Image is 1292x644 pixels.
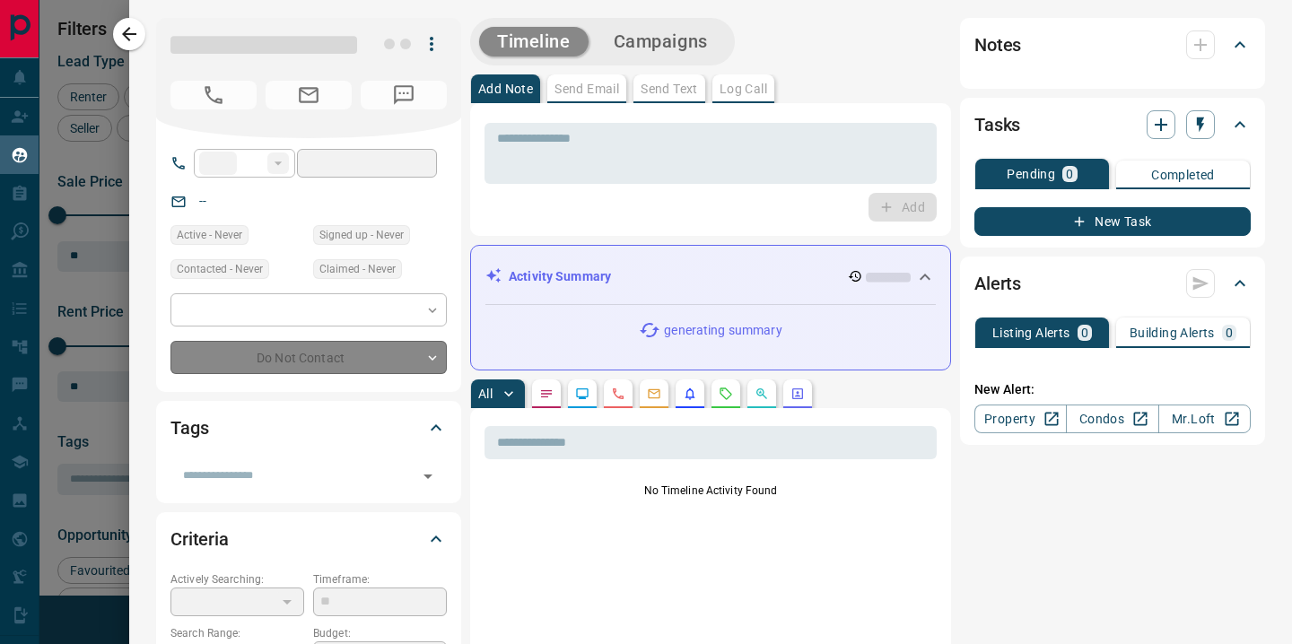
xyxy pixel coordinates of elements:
button: Open [415,464,441,489]
svg: Notes [539,387,554,401]
a: Mr.Loft [1158,405,1251,433]
svg: Requests [719,387,733,401]
p: Building Alerts [1130,326,1215,339]
p: Listing Alerts [992,326,1070,339]
svg: Listing Alerts [683,387,697,401]
button: Timeline [479,27,589,57]
span: No Number [361,81,447,109]
span: Signed up - Never [319,226,404,244]
svg: Opportunities [755,387,769,401]
p: 0 [1066,168,1073,180]
a: Condos [1066,405,1158,433]
div: Tasks [974,103,1251,146]
p: 0 [1081,326,1088,339]
p: 0 [1226,326,1233,339]
button: Campaigns [596,27,726,57]
span: No Number [170,81,257,109]
p: Actively Searching: [170,571,304,587]
svg: Lead Browsing Activity [575,387,589,401]
p: Pending [1007,168,1055,180]
svg: Calls [611,387,625,401]
div: Tags [170,406,447,449]
div: Alerts [974,262,1251,305]
p: generating summary [664,321,781,340]
h2: Alerts [974,269,1021,298]
div: Activity Summary [485,260,936,293]
h2: Tags [170,413,208,442]
h2: Criteria [170,525,229,553]
p: No Timeline Activity Found [484,483,937,499]
p: New Alert: [974,380,1251,399]
svg: Agent Actions [790,387,805,401]
p: Timeframe: [313,571,447,587]
h2: Notes [974,30,1021,59]
h2: Tasks [974,110,1020,139]
p: Activity Summary [509,267,611,286]
span: No Email [266,81,352,109]
p: Search Range: [170,625,304,641]
a: -- [199,194,206,208]
div: Notes [974,23,1251,66]
svg: Emails [647,387,661,401]
button: New Task [974,207,1251,236]
div: Do Not Contact [170,341,447,374]
a: Property [974,405,1067,433]
span: Active - Never [177,226,242,244]
span: Claimed - Never [319,260,396,278]
p: Budget: [313,625,447,641]
span: Contacted - Never [177,260,263,278]
div: Criteria [170,518,447,561]
p: All [478,387,493,400]
p: Completed [1151,169,1215,181]
p: Add Note [478,83,533,95]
